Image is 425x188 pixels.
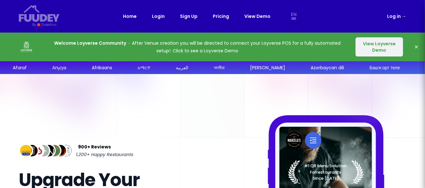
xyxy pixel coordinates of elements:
div: By [32,22,36,27]
a: View Demo [244,12,270,20]
a: Pricing [213,12,229,20]
img: Review Img [53,144,68,158]
img: Review Img [19,144,33,158]
div: Башҡорт теле [369,64,400,71]
div: [PERSON_NAME] [250,64,285,71]
div: العربية [176,64,188,71]
a: Login [152,12,165,20]
div: অসমীয়া [213,64,224,71]
p: After Venue creation you will be directed to connect your Loyverse POS for a fully automated setu... [48,39,346,55]
div: Orderlina [41,22,56,27]
img: Review Img [30,144,45,158]
a: Log in [387,12,406,20]
div: Azərbaycan dili [310,64,344,71]
strong: Welcome Loyverse Community [54,40,126,46]
img: Review Img [47,144,62,158]
span: 900+ Reviews [78,143,111,151]
div: Afrikaans [91,64,112,71]
div: Аҧсуа [52,64,66,71]
img: Review Img [42,144,56,158]
img: Review Img [36,144,50,158]
span: 1,200+ Happy Restaurants [76,151,133,158]
img: Laurel [288,160,364,184]
div: አማርኛ [137,64,150,71]
button: View Loyverse Demo [356,37,403,56]
div: Afaraf [12,64,26,71]
svg: {/* Added fill="currentColor" here */} {/* This rectangle defines the background. Its explicit fi... [19,5,60,22]
img: Review Img [59,144,73,158]
a: Sign Up [180,12,198,20]
span: → [402,13,406,19]
img: Review Img [25,144,39,158]
a: Home [123,12,137,20]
